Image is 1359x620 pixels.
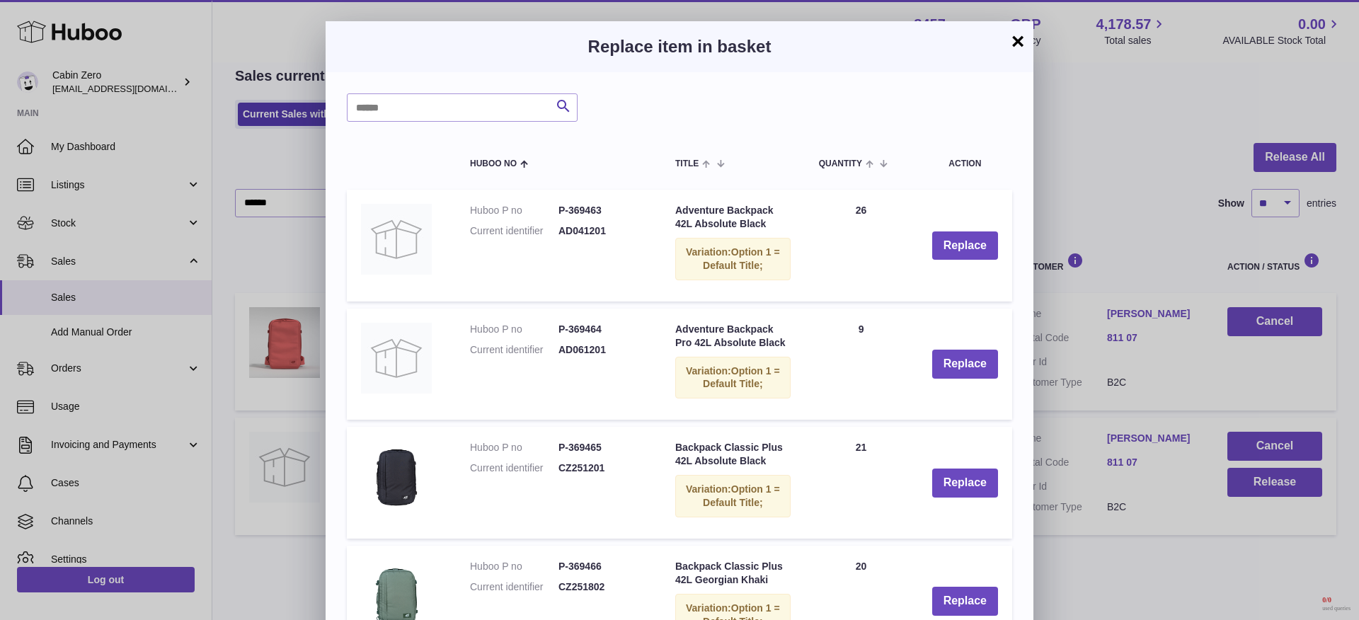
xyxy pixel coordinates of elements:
td: 9 [805,309,918,420]
div: Variation: [675,475,791,517]
td: 26 [805,190,918,302]
img: Adventure Backpack 42L Absolute Black [361,204,432,275]
dd: P-369465 [558,441,647,454]
span: Quantity [819,159,862,168]
div: Variation: [675,357,791,399]
h3: Replace item in basket [347,35,1012,58]
span: Option 1 = Default Title; [703,483,780,508]
dt: Current identifier [470,461,558,475]
span: Option 1 = Default Title; [703,246,780,271]
button: × [1009,33,1026,50]
dd: CZ251802 [558,580,647,594]
dt: Current identifier [470,343,558,357]
img: Backpack Classic Plus 42L Absolute Black [361,441,432,512]
dt: Huboo P no [470,441,558,454]
td: Backpack Classic Plus 42L Absolute Black [661,427,805,539]
th: Action [918,143,1012,183]
dt: Current identifier [470,580,558,594]
dd: AD041201 [558,224,647,238]
button: Replace [932,587,998,616]
dt: Huboo P no [470,204,558,217]
td: 21 [805,427,918,539]
img: Adventure Backpack Pro 42L Absolute Black [361,323,432,394]
dt: Huboo P no [470,323,558,336]
span: Option 1 = Default Title; [703,365,780,390]
dd: P-369464 [558,323,647,336]
div: Variation: [675,238,791,280]
dd: CZ251201 [558,461,647,475]
dd: P-369463 [558,204,647,217]
td: Adventure Backpack 42L Absolute Black [661,190,805,302]
dt: Huboo P no [470,560,558,573]
dd: P-369466 [558,560,647,573]
span: Huboo no [470,159,517,168]
span: Title [675,159,699,168]
button: Replace [932,231,998,260]
button: Replace [932,469,998,498]
dd: AD061201 [558,343,647,357]
td: Adventure Backpack Pro 42L Absolute Black [661,309,805,420]
dt: Current identifier [470,224,558,238]
button: Replace [932,350,998,379]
